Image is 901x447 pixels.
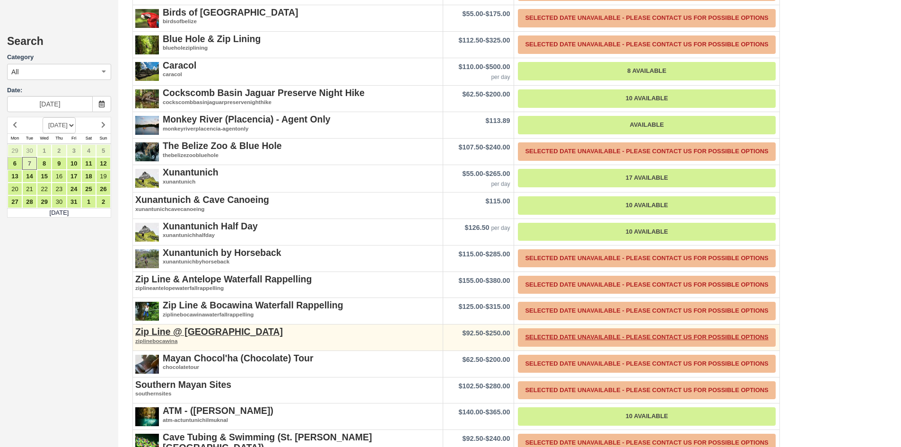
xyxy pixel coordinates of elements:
td: [DATE] [8,208,111,218]
a: Xunantunich & Cave Canoeingxunantunichcavecanoeing [135,195,440,213]
a: 27 [8,195,22,208]
em: ziplineantelopewaterfallrappelling [135,284,440,292]
th: Tue [22,133,37,144]
span: - [459,36,510,44]
em: xunantunichhalfday [135,231,440,239]
strong: Xunantunich & Cave Canoeing [135,194,269,205]
a: Selected Date Unavailable - Please contact us for possible options [518,142,775,161]
a: 10 Available [518,89,775,108]
span: $315.00 [485,303,510,310]
span: - [459,303,510,310]
a: 7 [22,157,37,170]
a: Selected Date Unavailable - Please contact us for possible options [518,9,775,27]
em: xunantunichbyhorseback [135,258,440,266]
a: 1 [81,195,96,208]
span: $365.00 [485,408,510,416]
img: S287-1 [135,221,159,245]
a: Zip Line @ [GEOGRAPHIC_DATA]ziplinebocawina [135,327,440,345]
th: Fri [67,133,81,144]
span: $240.00 [485,435,510,442]
th: Sun [96,133,111,144]
a: The Belize Zoo & Blue Holethebelizezoobluehole [135,141,440,159]
strong: Mayan Chocol'ha (Chocolate) Tour [163,353,314,363]
a: Birds of [GEOGRAPHIC_DATA]birdsofbelize [135,8,440,26]
img: S37-3 [135,353,159,377]
strong: The Belize Zoo & Blue Hole [163,140,282,151]
em: cockscombbasinjaguarpreservenighthike [135,98,440,106]
a: Xunantunich by Horsebackxunantunichbyhorseback [135,248,440,266]
span: - [459,277,510,284]
span: $500.00 [485,63,510,70]
span: All [11,67,19,77]
a: 22 [37,183,52,195]
em: thebelizezoobluehole [135,151,440,159]
img: S104-1 [135,88,159,112]
th: Mon [8,133,22,144]
strong: ATM - ([PERSON_NAME]) [163,405,273,416]
a: 8 Available [518,62,775,80]
span: $125.00 [459,303,483,310]
strong: Xunantunich Half Day [163,221,258,231]
span: $280.00 [485,382,510,390]
a: 19 [96,170,111,183]
a: 17 [67,170,81,183]
a: Zip Line & Bocawina Waterfall Rappellingziplinebocawinawaterfallrappelling [135,300,440,318]
label: Date: [7,86,111,95]
span: $62.50 [463,356,483,363]
label: Category [7,53,111,62]
strong: Blue Hole & Zip Lining [163,34,261,44]
span: $92.50 [463,329,483,337]
em: per day [491,74,510,80]
a: 6 [8,157,22,170]
span: - [459,250,510,258]
span: - [463,10,510,18]
img: S164-1 [135,167,159,191]
img: S103-4 [135,8,159,31]
strong: Zip Line & Antelope Waterfall Rappelling [135,274,312,284]
a: 10 Available [518,223,775,241]
th: Thu [52,133,66,144]
img: S102-1 [135,34,159,58]
a: Selected Date Unavailable - Please contact us for possible options [518,355,775,373]
a: 24 [67,183,81,195]
a: Cockscomb Basin Jaguar Preserve Night Hikecockscombbasinjaguarpreservenighthike [135,88,440,106]
a: 21 [22,183,37,195]
span: $112.50 [459,36,483,44]
th: Wed [37,133,52,144]
a: Blue Hole & Zip Liningblueholeziplining [135,34,440,52]
a: 11 [81,157,96,170]
span: $240.00 [485,143,510,151]
a: 2 [96,195,111,208]
a: Xunantunichxunantunich [135,167,440,185]
span: $55.00 [463,170,483,177]
span: - [463,90,510,98]
a: 23 [52,183,66,195]
span: $62.50 [463,90,483,98]
img: S101-1 [135,141,159,165]
a: 3 [67,144,81,157]
span: - [459,63,510,70]
a: 4 [81,144,96,157]
img: S154-1 [135,61,159,84]
img: S286-1 [135,114,159,138]
span: $115.00 [485,197,510,205]
span: $265.00 [485,170,510,177]
th: Sat [81,133,96,144]
a: 18 [81,170,96,183]
a: Selected Date Unavailable - Please contact us for possible options [518,328,775,347]
em: birdsofbelize [135,18,440,26]
a: 13 [8,170,22,183]
button: All [7,64,111,80]
span: $92.50 [463,435,483,442]
a: Selected Date Unavailable - Please contact us for possible options [518,302,775,320]
em: xunantunichcavecanoeing [135,205,440,213]
span: $115.00 [459,250,483,258]
strong: Xunantunich by Horseback [163,247,281,258]
span: $126.50 [464,224,489,231]
a: 30 [22,144,37,157]
a: 14 [22,170,37,183]
img: S93-1 [135,300,159,324]
strong: Caracol [163,60,196,70]
a: 28 [22,195,37,208]
em: ziplinebocawina [135,337,440,345]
